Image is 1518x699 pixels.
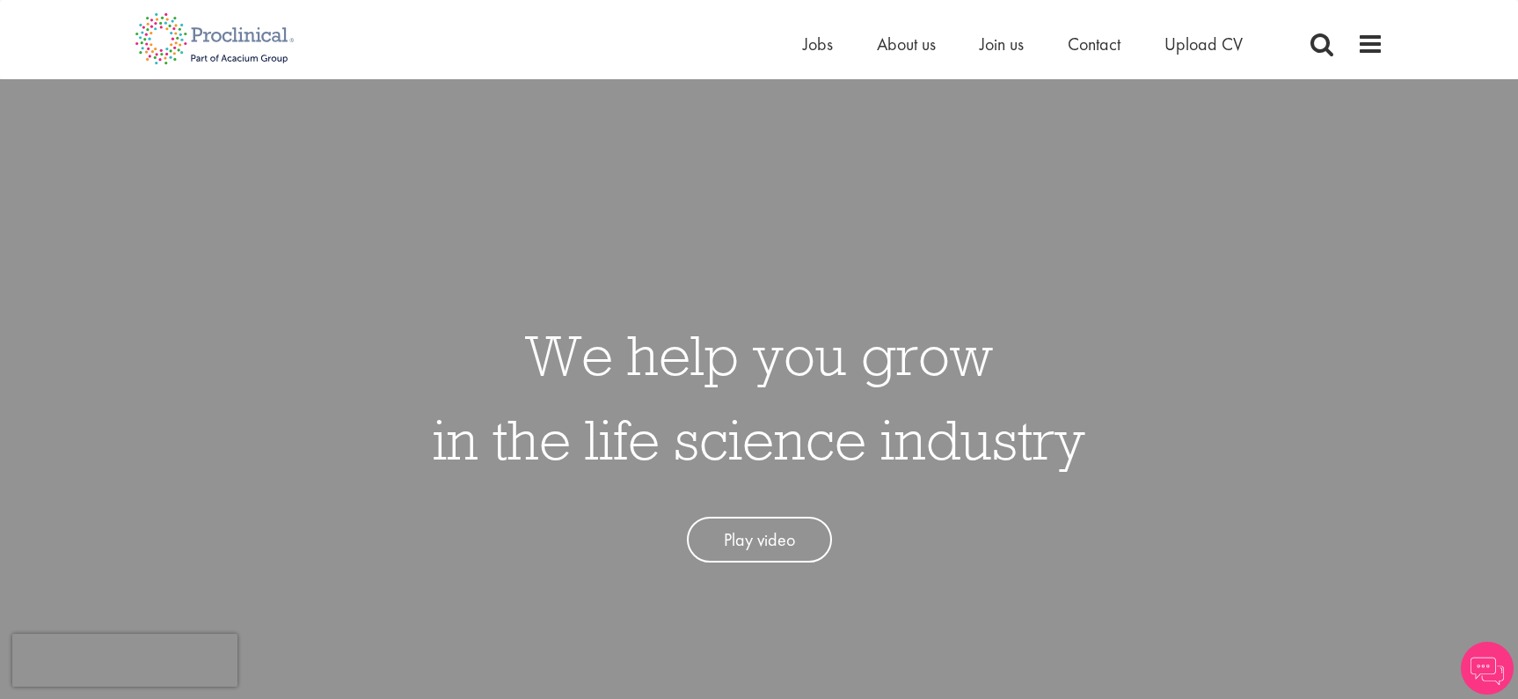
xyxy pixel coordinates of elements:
a: Play video [687,517,832,563]
img: Chatbot [1461,642,1514,695]
a: Contact [1068,33,1120,55]
h1: We help you grow in the life science industry [433,313,1085,482]
a: Join us [980,33,1024,55]
a: Jobs [803,33,833,55]
a: About us [877,33,936,55]
a: Upload CV [1164,33,1243,55]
